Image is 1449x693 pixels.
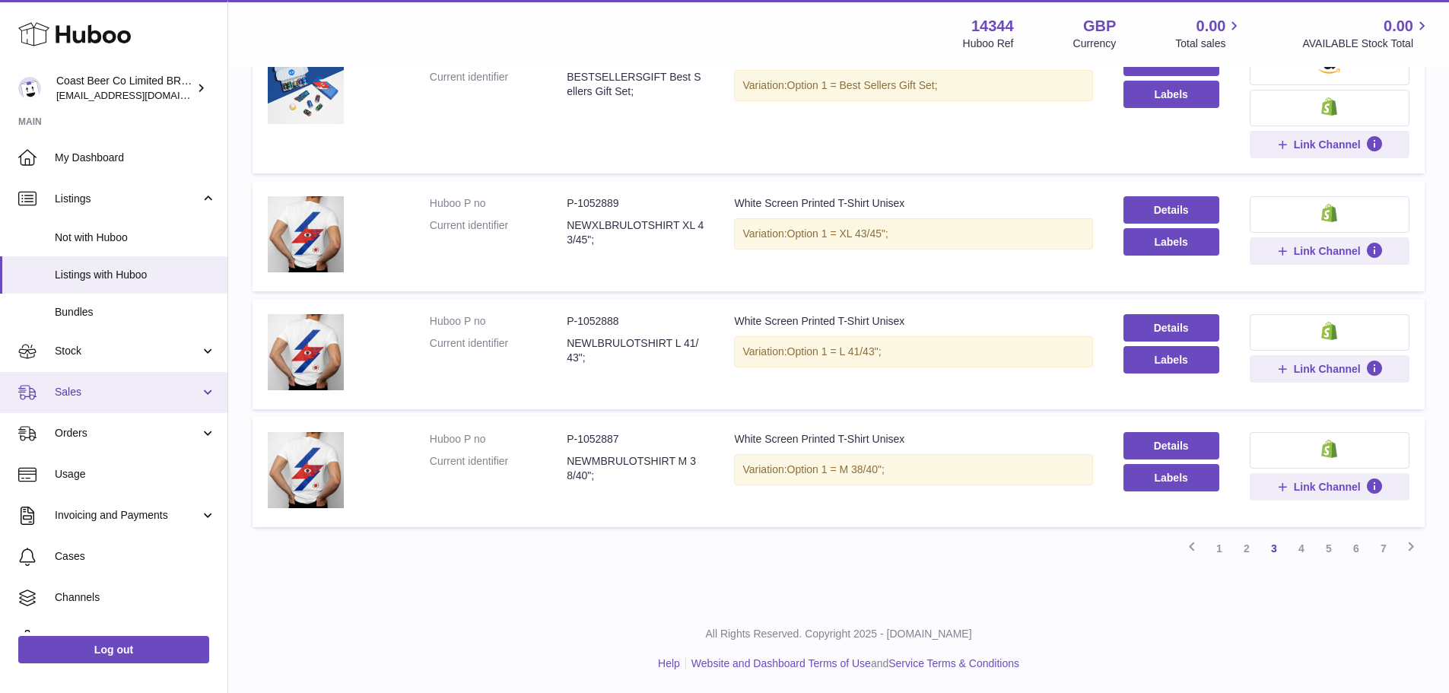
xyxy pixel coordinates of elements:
[1123,228,1219,256] button: Labels
[55,508,200,523] span: Invoicing and Payments
[1294,138,1361,151] span: Link Channel
[787,227,888,240] span: Option 1 = XL 43/45";
[691,657,871,669] a: Website and Dashboard Terms of Use
[1321,322,1337,340] img: shopify-small.png
[1175,16,1243,51] a: 0.00 Total sales
[567,70,704,99] dd: BESTSELLERSGIFT Best Sellers Gift Set;
[686,656,1019,671] li: and
[55,426,200,440] span: Orders
[1321,440,1337,458] img: shopify-small.png
[1294,480,1361,494] span: Link Channel
[1315,535,1343,562] a: 5
[1384,16,1413,37] span: 0.00
[1206,535,1233,562] a: 1
[55,467,216,482] span: Usage
[1321,204,1337,222] img: shopify-small.png
[888,657,1019,669] a: Service Terms & Conditions
[567,432,704,447] dd: P-1052887
[963,37,1014,51] div: Huboo Ref
[567,336,704,365] dd: NEWLBRULOTSHIRT L 41/43";
[1302,16,1431,51] a: 0.00 AVAILABLE Stock Total
[567,196,704,211] dd: P-1052889
[268,48,344,124] img: Brulo Luxury Gift Set
[18,77,41,100] img: internalAdmin-14344@internal.huboo.com
[55,230,216,245] span: Not with Huboo
[430,336,567,365] dt: Current identifier
[1370,535,1397,562] a: 7
[55,151,216,165] span: My Dashboard
[1123,196,1219,224] a: Details
[1083,16,1116,37] strong: GBP
[567,218,704,247] dd: NEWXLBRULOTSHIRT XL 43/45";
[1250,131,1409,158] button: Link Channel
[971,16,1014,37] strong: 14344
[430,454,567,483] dt: Current identifier
[734,432,1092,447] div: White Screen Printed T-Shirt Unisex
[734,218,1092,250] div: Variation:
[430,196,567,211] dt: Huboo P no
[55,549,216,564] span: Cases
[1250,473,1409,501] button: Link Channel
[734,314,1092,329] div: White Screen Printed T-Shirt Unisex
[1233,535,1260,562] a: 2
[1321,97,1337,116] img: shopify-small.png
[55,631,216,646] span: Settings
[1250,355,1409,383] button: Link Channel
[55,305,216,319] span: Bundles
[567,454,704,483] dd: NEWMBRULOTSHIRT M 38/40";
[787,463,885,475] span: Option 1 = M 38/40";
[55,344,200,358] span: Stock
[1294,362,1361,376] span: Link Channel
[268,196,344,272] img: White Screen Printed T-Shirt Unisex
[658,657,680,669] a: Help
[430,70,567,99] dt: Current identifier
[734,196,1092,211] div: White Screen Printed T-Shirt Unisex
[1294,244,1361,258] span: Link Channel
[240,627,1437,641] p: All Rights Reserved. Copyright 2025 - [DOMAIN_NAME]
[55,192,200,206] span: Listings
[1302,37,1431,51] span: AVAILABLE Stock Total
[1196,16,1226,37] span: 0.00
[1250,237,1409,265] button: Link Channel
[1123,314,1219,342] a: Details
[430,314,567,329] dt: Huboo P no
[268,314,344,390] img: White Screen Printed T-Shirt Unisex
[1123,81,1219,108] button: Labels
[18,636,209,663] a: Log out
[56,74,193,103] div: Coast Beer Co Limited BRULO
[734,70,1092,101] div: Variation:
[1260,535,1288,562] a: 3
[1175,37,1243,51] span: Total sales
[787,79,938,91] span: Option 1 = Best Sellers Gift Set;
[1123,464,1219,491] button: Labels
[787,345,882,358] span: Option 1 = L 41/43";
[430,432,567,447] dt: Huboo P no
[734,336,1092,367] div: Variation:
[1343,535,1370,562] a: 6
[268,432,344,508] img: White Screen Printed T-Shirt Unisex
[1123,346,1219,374] button: Labels
[1123,432,1219,459] a: Details
[567,314,704,329] dd: P-1052888
[55,268,216,282] span: Listings with Huboo
[734,454,1092,485] div: Variation:
[1073,37,1117,51] div: Currency
[430,218,567,247] dt: Current identifier
[55,590,216,605] span: Channels
[1288,535,1315,562] a: 4
[56,89,224,101] span: [EMAIL_ADDRESS][DOMAIN_NAME]
[55,385,200,399] span: Sales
